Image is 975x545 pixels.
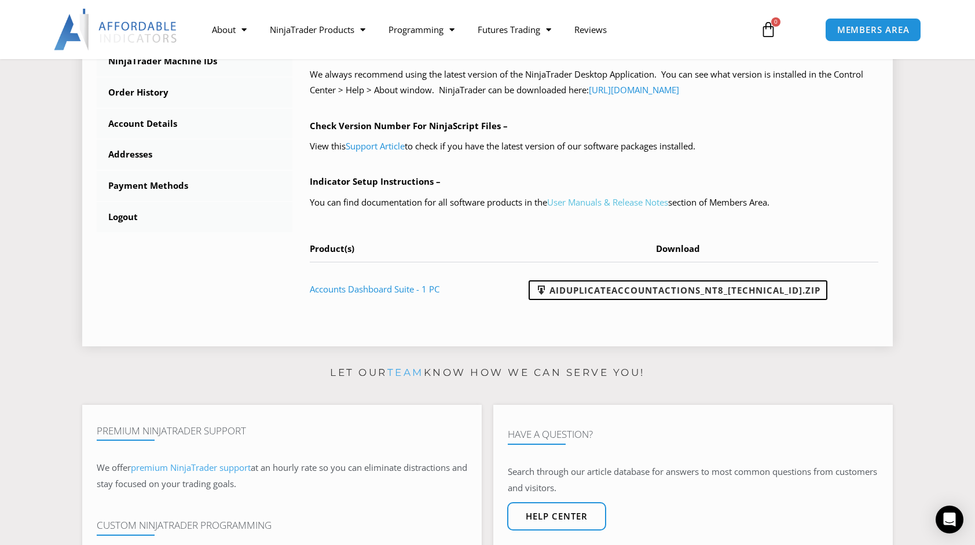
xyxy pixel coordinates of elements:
[97,140,292,170] a: Addresses
[377,16,466,43] a: Programming
[97,425,467,437] h4: Premium NinjaTrader Support
[54,9,178,50] img: LogoAI | Affordable Indicators – NinjaTrader
[82,364,893,382] p: Let our know how we can serve you!
[97,109,292,139] a: Account Details
[387,367,424,378] a: team
[310,195,879,211] p: You can find documentation for all software products in the section of Members Area.
[258,16,377,43] a: NinjaTrader Products
[97,171,292,201] a: Payment Methods
[131,462,251,473] a: premium NinjaTrader support
[771,17,780,27] span: 0
[310,175,441,187] b: Indicator Setup Instructions –
[310,138,879,155] p: View this to check if you have the latest version of our software packages installed.
[466,16,563,43] a: Futures Trading
[97,520,467,531] h4: Custom NinjaTrader Programming
[97,78,292,108] a: Order History
[97,462,467,489] span: at an hourly rate so you can eliminate distractions and stay focused on your trading goals.
[97,202,292,232] a: Logout
[310,283,439,295] a: Accounts Dashboard Suite - 1 PC
[837,25,910,34] span: MEMBERS AREA
[529,280,827,300] a: AIDuplicateAccountActions_NT8_[TECHNICAL_ID].zip
[346,140,405,152] a: Support Article
[310,243,354,254] span: Product(s)
[97,46,292,76] a: NinjaTrader Machine IDs
[825,18,922,42] a: MEMBERS AREA
[656,243,700,254] span: Download
[310,120,508,131] b: Check Version Number For NinjaScript Files –
[310,67,879,99] p: We always recommend using the latest version of the NinjaTrader Desktop Application. You can see ...
[936,506,963,533] div: Open Intercom Messenger
[547,196,668,208] a: User Manuals & Release Notes
[563,16,618,43] a: Reviews
[97,462,131,473] span: We offer
[526,512,588,521] span: Help center
[508,429,878,440] h4: Have A Question?
[507,502,606,531] a: Help center
[200,16,258,43] a: About
[743,13,794,46] a: 0
[200,16,747,43] nav: Menu
[508,464,878,496] p: Search through our article database for answers to most common questions from customers and visit...
[589,84,679,96] a: [URL][DOMAIN_NAME]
